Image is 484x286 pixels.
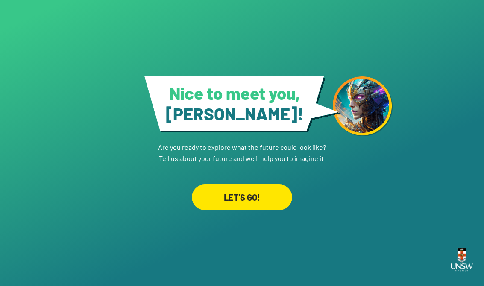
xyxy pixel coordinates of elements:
[192,164,292,210] a: LET'S GO!
[447,243,476,277] img: UNSW
[158,132,326,164] p: Are you ready to explore what the future could look like? Tell us about your future and we'll hel...
[192,184,292,210] div: LET'S GO!
[156,83,314,124] h1: Nice to meet you,
[333,76,393,136] img: android
[166,103,303,124] span: [PERSON_NAME] !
